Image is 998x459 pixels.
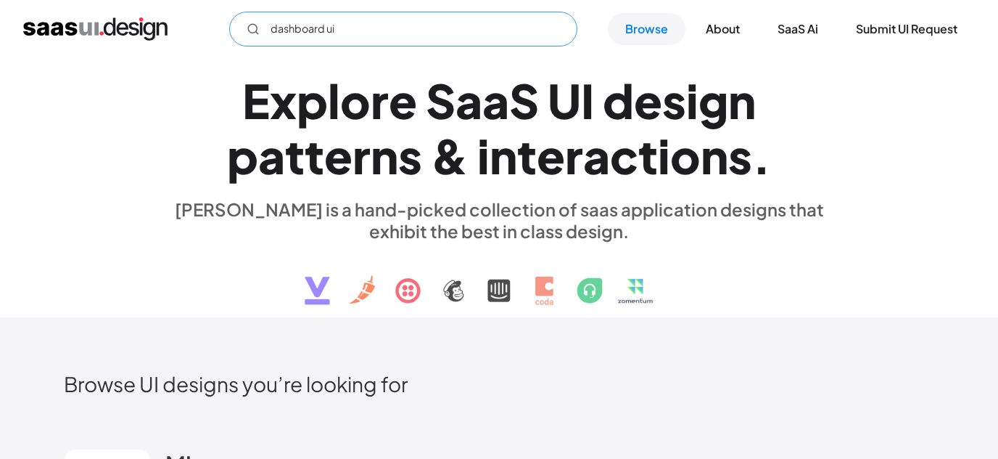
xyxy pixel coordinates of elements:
[229,12,577,46] input: Search UI designs you're looking for...
[548,73,581,129] div: U
[340,73,371,129] div: o
[509,73,539,129] div: S
[258,128,285,184] div: a
[285,128,305,184] div: t
[229,12,577,46] form: Email Form
[686,73,698,129] div: i
[352,128,371,184] div: r
[477,128,490,184] div: i
[426,73,455,129] div: S
[371,73,389,129] div: r
[517,128,537,184] div: t
[603,73,634,129] div: d
[658,128,670,184] div: i
[64,371,934,397] h2: Browse UI designs you’re looking for
[165,73,833,184] h1: Explore SaaS UI design patterns & interactions.
[608,13,685,45] a: Browse
[537,128,565,184] div: e
[227,128,258,184] div: p
[565,128,583,184] div: r
[279,242,719,317] img: text, icon, saas logo
[482,73,509,129] div: a
[165,198,833,242] div: [PERSON_NAME] is a hand-picked collection of saas application designs that exhibit the best in cl...
[398,128,422,184] div: s
[455,73,482,129] div: a
[752,128,771,184] div: .
[431,128,469,184] div: &
[242,73,270,129] div: E
[638,128,658,184] div: t
[389,73,417,129] div: e
[581,73,594,129] div: I
[728,128,752,184] div: s
[297,73,328,129] div: p
[698,73,728,129] div: g
[583,128,610,184] div: a
[662,73,686,129] div: s
[324,128,352,184] div: e
[490,128,517,184] div: n
[838,13,975,45] a: Submit UI Request
[728,73,756,129] div: n
[760,13,836,45] a: SaaS Ai
[670,128,701,184] div: o
[610,128,638,184] div: c
[305,128,324,184] div: t
[328,73,340,129] div: l
[634,73,662,129] div: e
[270,73,297,129] div: x
[701,128,728,184] div: n
[23,17,168,41] a: home
[371,128,398,184] div: n
[688,13,757,45] a: About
